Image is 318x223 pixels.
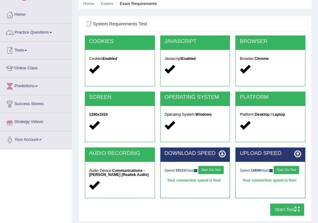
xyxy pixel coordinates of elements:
[274,166,299,174] button: Start 10s Test
[0,60,72,75] a: Online Class
[240,151,301,157] h2: UPLOAD SPEED
[240,94,301,100] h2: PLATFORM
[240,113,301,117] h5: Platform:
[0,77,72,93] a: Predictions
[89,151,150,157] h2: AUDIO RECORDING
[0,131,72,147] a: Your Account
[0,113,72,129] a: Strategy Videos
[0,6,72,22] a: Home
[240,39,301,45] h2: BROWSER
[175,168,185,172] strong: 10131
[89,39,150,45] h2: COOKIES
[83,1,94,6] a: Home
[89,168,149,177] strong: Communications - [PERSON_NAME] (Realtek Audio)
[251,168,260,172] strong: 14609
[0,42,72,57] a: Tests
[89,57,150,61] h5: Cookies
[89,94,150,100] h2: SCREEN
[240,166,301,175] div: Speed: Kbps
[164,151,226,157] h2: DOWNLOAD SPEED
[0,24,72,40] a: Practice Questions
[268,169,273,172] img: ajax-loader-fb-connection.gif
[240,57,301,61] h5: Browser:
[164,113,226,117] h5: Operating System:
[114,1,157,7] li: Exam Requirements
[164,166,226,175] div: Speed: Kbps
[195,112,212,117] strong: Windows
[181,56,196,61] strong: Enabled
[270,204,304,216] button: Start Test
[240,177,301,185] div: Your connection speed is fine!
[0,95,72,111] a: Success Stories
[255,112,285,117] strong: Desktop / Laptop
[193,169,197,172] img: ajax-loader-fb-connection.gif
[164,177,226,185] div: Your connection speed is fine!
[101,1,113,6] a: Exams
[89,112,108,117] strong: 1280x1024
[89,169,150,177] h5: Audio Device:
[102,56,117,61] strong: Enabled
[164,94,226,100] h2: OPERATING SYSTEM
[164,39,226,45] h2: JAVASCRIPT
[198,166,224,174] button: Start 10s Test
[255,56,269,61] strong: Chrome
[85,20,222,28] h2: System Requirements Test
[164,57,226,61] h5: Javascript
